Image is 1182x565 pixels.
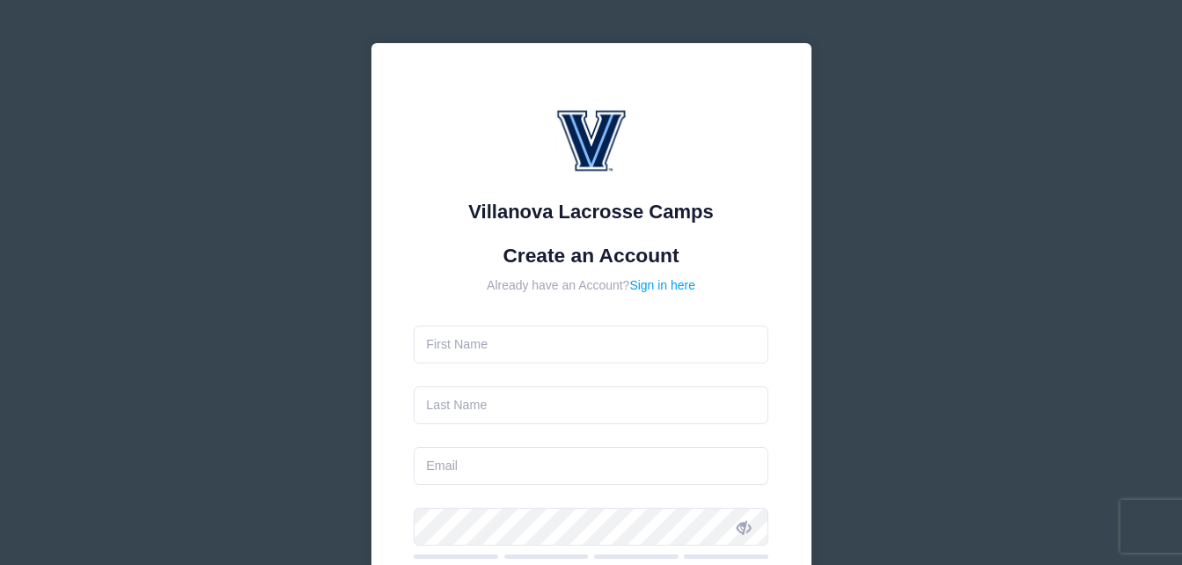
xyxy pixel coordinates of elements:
input: Last Name [414,386,768,424]
div: Villanova Lacrosse Camps [414,197,768,226]
a: Sign in here [629,278,695,292]
h1: Create an Account [414,244,768,268]
img: Villanova Lacrosse Camps [539,86,644,192]
input: First Name [414,326,768,363]
input: Email [414,447,768,485]
div: Already have an Account? [414,276,768,295]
